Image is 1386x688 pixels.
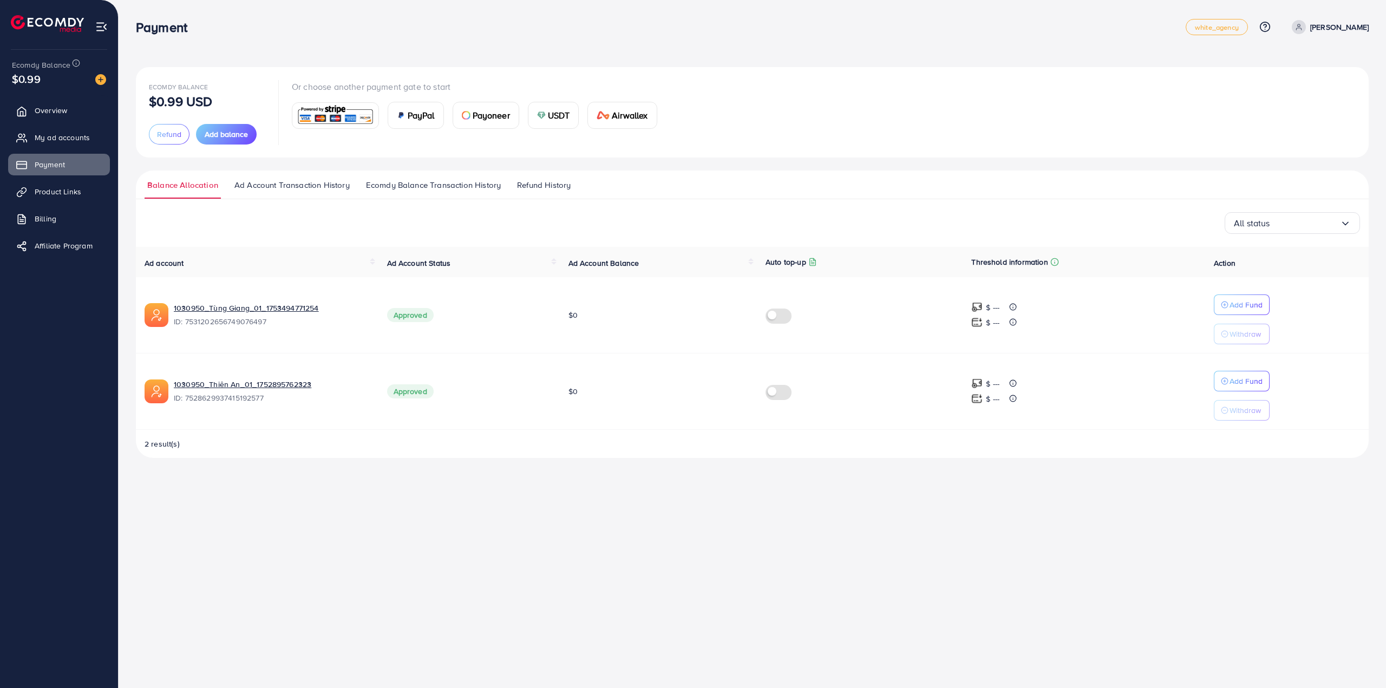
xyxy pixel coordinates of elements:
[387,384,434,398] span: Approved
[296,104,375,127] img: card
[1195,24,1239,31] span: white_agency
[1230,404,1261,417] p: Withdraw
[145,258,184,268] span: Ad account
[1270,215,1340,232] input: Search for option
[145,379,168,403] img: ic-ads-acc.e4c84228.svg
[568,386,578,397] span: $0
[149,82,208,91] span: Ecomdy Balance
[408,109,435,122] span: PayPal
[1287,20,1369,34] a: [PERSON_NAME]
[8,181,110,202] a: Product Links
[136,19,196,35] h3: Payment
[35,213,56,224] span: Billing
[35,240,93,251] span: Affiliate Program
[971,302,983,313] img: top-up amount
[1225,212,1360,234] div: Search for option
[971,393,983,404] img: top-up amount
[1214,400,1270,421] button: Withdraw
[1230,327,1261,340] p: Withdraw
[8,127,110,148] a: My ad accounts
[462,111,470,120] img: card
[587,102,657,129] a: cardAirwallex
[35,159,65,170] span: Payment
[971,317,983,328] img: top-up amount
[971,255,1048,268] p: Threshold information
[517,179,571,191] span: Refund History
[1310,21,1369,34] p: [PERSON_NAME]
[95,21,108,33] img: menu
[292,80,666,93] p: Or choose another payment gate to start
[292,102,379,129] a: card
[35,105,67,116] span: Overview
[12,71,41,87] span: $0.99
[766,255,806,268] p: Auto top-up
[145,438,180,449] span: 2 result(s)
[147,179,218,191] span: Balance Allocation
[35,132,90,143] span: My ad accounts
[174,303,370,327] div: <span class='underline'>1030950_Tùng Giang_01_1753494771254</span></br>7531202656749076497
[157,129,181,140] span: Refund
[1214,294,1270,315] button: Add Fund
[453,102,519,129] a: cardPayoneer
[11,15,84,32] img: logo
[8,208,110,230] a: Billing
[971,378,983,389] img: top-up amount
[1214,258,1235,268] span: Action
[8,100,110,121] a: Overview
[986,301,999,314] p: $ ---
[473,109,510,122] span: Payoneer
[145,303,168,327] img: ic-ads-acc.e4c84228.svg
[387,308,434,322] span: Approved
[234,179,350,191] span: Ad Account Transaction History
[568,310,578,320] span: $0
[397,111,406,120] img: card
[149,124,189,145] button: Refund
[8,154,110,175] a: Payment
[174,316,370,327] span: ID: 7531202656749076497
[174,379,370,390] a: 1030950_Thiên An_01_1752895762323
[597,111,610,120] img: card
[174,379,370,404] div: <span class='underline'>1030950_Thiên An_01_1752895762323</span></br>7528629937415192577
[196,124,257,145] button: Add balance
[205,129,248,140] span: Add balance
[95,74,106,85] img: image
[1234,215,1270,232] span: All status
[1230,298,1263,311] p: Add Fund
[12,60,70,70] span: Ecomdy Balance
[568,258,639,268] span: Ad Account Balance
[8,235,110,257] a: Affiliate Program
[174,392,370,403] span: ID: 7528629937415192577
[1214,324,1270,344] button: Withdraw
[1214,371,1270,391] button: Add Fund
[986,316,999,329] p: $ ---
[366,179,501,191] span: Ecomdy Balance Transaction History
[986,377,999,390] p: $ ---
[1230,375,1263,388] p: Add Fund
[1186,19,1248,35] a: white_agency
[537,111,546,120] img: card
[387,258,451,268] span: Ad Account Status
[548,109,570,122] span: USDT
[35,186,81,197] span: Product Links
[388,102,444,129] a: cardPayPal
[528,102,579,129] a: cardUSDT
[612,109,648,122] span: Airwallex
[174,303,370,313] a: 1030950_Tùng Giang_01_1753494771254
[986,392,999,405] p: $ ---
[149,95,212,108] p: $0.99 USD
